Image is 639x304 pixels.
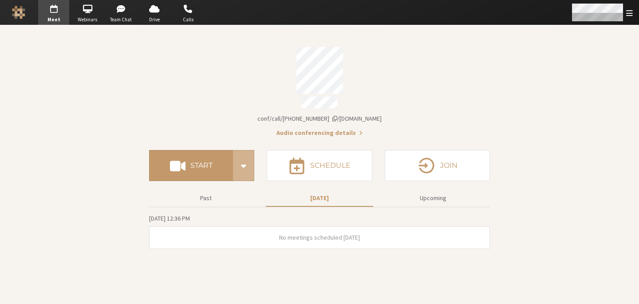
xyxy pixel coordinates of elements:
[38,16,69,24] span: Meet
[149,214,190,222] span: [DATE] 12:36 PM
[276,128,363,138] button: Audio conferencing details
[149,213,490,249] section: Today's Meetings
[379,190,487,206] button: Upcoming
[279,233,360,241] span: No meetings scheduled [DATE]
[149,150,233,181] button: Start
[266,190,373,206] button: [DATE]
[72,16,103,24] span: Webinars
[267,150,372,181] button: Schedule
[106,16,137,24] span: Team Chat
[385,150,490,181] button: Join
[257,114,382,122] span: Copy my meeting room link
[139,16,170,24] span: Drive
[617,281,632,298] iframe: Chat
[149,41,490,138] section: Account details
[12,6,25,19] img: Iotum
[233,150,254,181] div: Start conference options
[173,16,204,24] span: Calls
[257,114,382,123] button: Copy my meeting room linkCopy my meeting room link
[152,190,260,206] button: Past
[190,162,213,169] h4: Start
[440,162,458,169] h4: Join
[310,162,351,169] h4: Schedule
